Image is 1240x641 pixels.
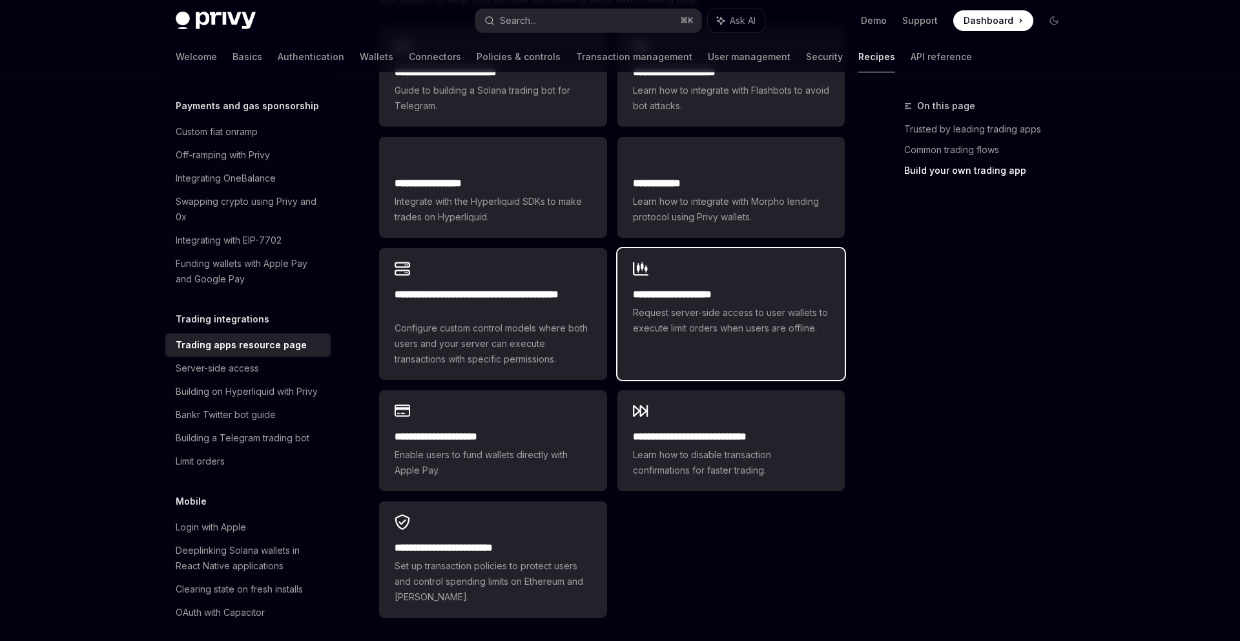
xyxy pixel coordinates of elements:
[176,194,323,225] div: Swapping crypto using Privy and 0x
[902,14,938,27] a: Support
[861,14,887,27] a: Demo
[176,520,246,535] div: Login with Apple
[176,384,318,399] div: Building on Hyperliquid with Privy
[360,41,393,72] a: Wallets
[232,41,262,72] a: Basics
[953,10,1033,31] a: Dashboard
[165,229,331,252] a: Integrating with EIP-7702
[176,171,276,186] div: Integrating OneBalance
[500,13,536,28] div: Search...
[176,582,303,597] div: Clearing state on fresh installs
[633,305,829,336] span: Request server-side access to user wallets to execute limit orders when users are offline.
[576,41,692,72] a: Transaction management
[806,41,843,72] a: Security
[165,333,331,357] a: Trading apps resource page
[633,83,829,114] span: Learn how to integrate with Flashbots to avoid bot attacks.
[730,14,756,27] span: Ask AI
[165,539,331,578] a: Deeplinking Solana wallets in React Native applications
[917,98,975,114] span: On this page
[165,252,331,291] a: Funding wallets with Apple Pay and Google Pay
[395,320,591,367] span: Configure custom control models where both users and your server can execute transactions with sp...
[165,143,331,167] a: Off-ramping with Privy
[165,167,331,190] a: Integrating OneBalance
[176,430,309,446] div: Building a Telegram trading bot
[617,137,845,238] a: **** **** **Learn how to integrate with Morpho lending protocol using Privy wallets.
[165,601,331,624] a: OAuth with Capacitor
[395,447,591,478] span: Enable users to fund wallets directly with Apple Pay.
[633,194,829,225] span: Learn how to integrate with Morpho lending protocol using Privy wallets.
[176,311,269,327] h5: Trading integrations
[176,543,323,574] div: Deeplinking Solana wallets in React Native applications
[165,380,331,403] a: Building on Hyperliquid with Privy
[165,190,331,229] a: Swapping crypto using Privy and 0x
[165,403,331,426] a: Bankr Twitter bot guide
[477,41,561,72] a: Policies & controls
[278,41,344,72] a: Authentication
[395,83,591,114] span: Guide to building a Solana trading bot for Telegram.
[964,14,1013,27] span: Dashboard
[176,605,265,620] div: OAuth with Capacitor
[176,124,258,140] div: Custom fiat onramp
[633,447,829,478] span: Learn how to disable transaction confirmations for faster trading.
[395,558,591,605] span: Set up transaction policies to protect users and control spending limits on Ethereum and [PERSON_...
[165,516,331,539] a: Login with Apple
[176,147,270,163] div: Off-ramping with Privy
[176,41,217,72] a: Welcome
[475,9,701,32] button: Search...⌘K
[379,137,606,238] a: **** **** **** **Integrate with the Hyperliquid SDKs to make trades on Hyperliquid.
[904,140,1075,160] a: Common trading flows
[165,426,331,450] a: Building a Telegram trading bot
[176,361,259,376] div: Server-side access
[176,98,319,114] h5: Payments and gas sponsorship
[617,248,845,380] a: **** **** **** *****Request server-side access to user wallets to execute limit orders when users...
[176,12,256,30] img: dark logo
[165,450,331,473] a: Limit orders
[176,407,276,423] div: Bankr Twitter bot guide
[176,494,207,509] h5: Mobile
[1044,10,1064,31] button: Toggle dark mode
[904,160,1075,181] a: Build your own trading app
[708,41,790,72] a: User management
[708,9,765,32] button: Ask AI
[911,41,972,72] a: API reference
[680,16,694,26] span: ⌘ K
[165,578,331,601] a: Clearing state on fresh installs
[395,194,591,225] span: Integrate with the Hyperliquid SDKs to make trades on Hyperliquid.
[176,233,282,248] div: Integrating with EIP-7702
[858,41,895,72] a: Recipes
[904,119,1075,140] a: Trusted by leading trading apps
[165,120,331,143] a: Custom fiat onramp
[409,41,461,72] a: Connectors
[176,256,323,287] div: Funding wallets with Apple Pay and Google Pay
[165,357,331,380] a: Server-side access
[176,454,225,469] div: Limit orders
[176,337,307,353] div: Trading apps resource page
